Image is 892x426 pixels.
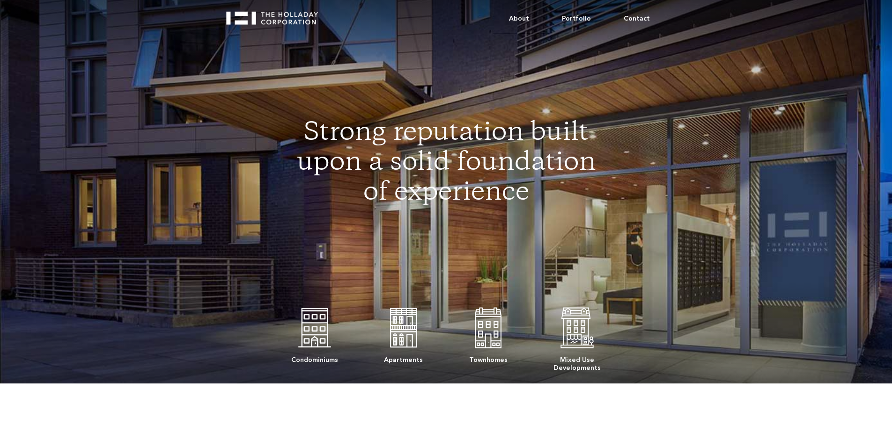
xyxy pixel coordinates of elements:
div: Mixed Use Developments [553,351,601,372]
div: Condominiums [291,351,338,364]
div: Townhomes [469,351,508,364]
a: About [493,5,546,33]
h1: Strong reputation built upon a solid foundation of experience [292,119,600,209]
a: Contact [607,5,666,33]
div: Apartments [384,351,423,364]
a: home [226,5,326,25]
a: Portfolio [546,5,607,33]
